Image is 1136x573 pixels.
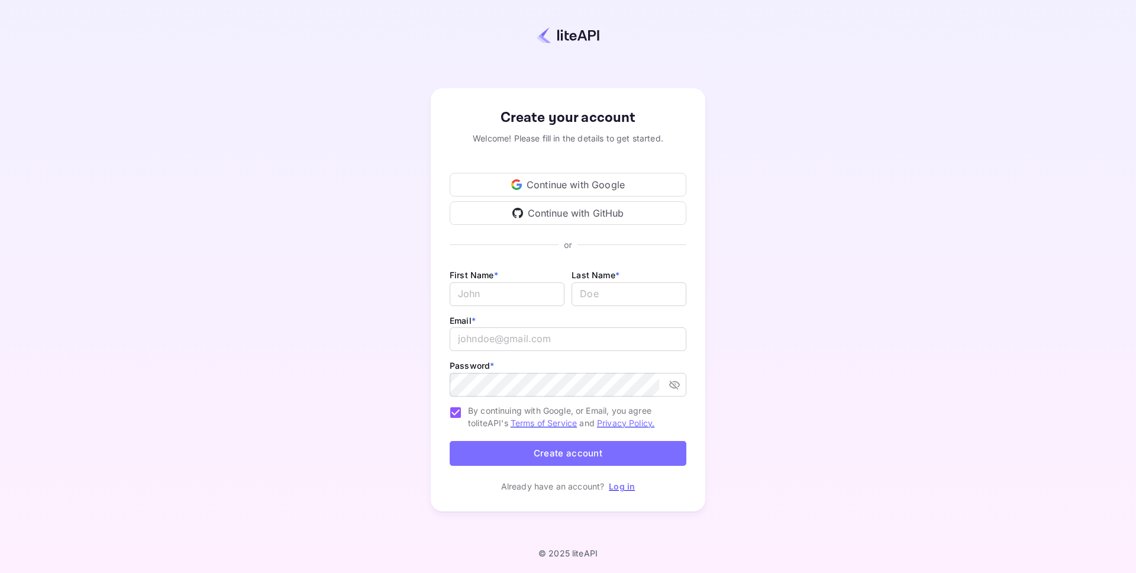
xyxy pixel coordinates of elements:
input: John [450,282,564,306]
p: Already have an account? [501,480,605,492]
a: Terms of Service [511,418,577,428]
a: Privacy Policy. [597,418,654,428]
div: Continue with GitHub [450,201,686,225]
input: Doe [572,282,686,306]
div: Continue with Google [450,173,686,197]
label: Last Name [572,270,619,280]
a: Log in [609,481,635,491]
div: Create your account [450,107,686,128]
img: liteapi [537,27,599,44]
span: By continuing with Google, or Email, you agree to liteAPI's and [468,404,677,429]
button: Create account [450,441,686,466]
div: Welcome! Please fill in the details to get started. [450,132,686,144]
label: First Name [450,270,498,280]
p: © 2025 liteAPI [538,548,598,558]
label: Password [450,360,494,371]
label: Email [450,316,476,326]
input: johndoe@gmail.com [450,327,686,351]
button: toggle password visibility [664,374,685,395]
